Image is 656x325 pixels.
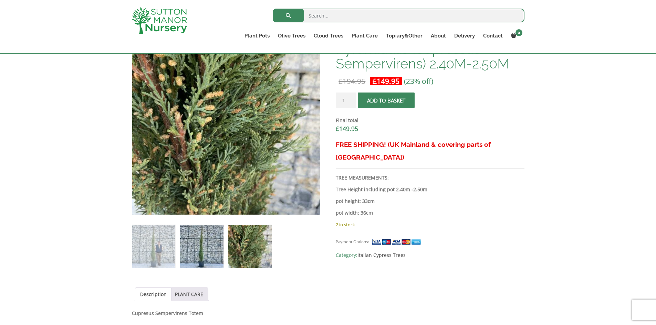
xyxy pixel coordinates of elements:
[132,225,175,268] img: Cypress Stalk / Pencil Italian Pyramidalis (Cupressus Sempervirens) 2.40M-2.50M
[373,76,399,86] bdi: 149.95
[358,93,415,108] button: Add to basket
[373,76,377,86] span: £
[450,31,479,41] a: Delivery
[382,31,427,41] a: Topiary&Other
[274,31,310,41] a: Olive Trees
[404,76,433,86] span: (23% off)
[336,174,389,181] b: TREE MEASUREMENTS:
[132,310,203,316] b: Cupresus Sempervirens Totem
[240,31,274,41] a: Plant Pots
[175,288,203,301] a: PLANT CARE
[140,288,167,301] a: Description
[336,239,369,244] small: Payment Options:
[336,220,524,229] p: 2 in stock
[516,29,522,36] span: 0
[339,76,365,86] bdi: 194.95
[479,31,507,41] a: Contact
[228,225,271,268] img: Cypress Stalk / Pencil Italian Pyramidalis (Cupressus Sempervirens) 2.40M-2.50M - Image 3
[336,124,339,133] span: £
[132,7,187,34] img: logo
[336,209,373,216] strong: pot width: 36cm
[336,116,524,124] dt: Final total
[336,93,356,108] input: Product quantity
[336,251,524,259] span: Category:
[336,138,524,164] h3: FREE SHIPPING! (UK Mainland & covering parts of [GEOGRAPHIC_DATA])
[273,9,524,22] input: Search...
[336,28,524,71] h1: Cypress Stalk / Pencil Italian Pyramidalis (Cupressus Sempervirens) 2.40M-2.50M
[336,198,375,204] strong: pot height: 33cm
[336,124,358,133] bdi: 149.95
[339,76,343,86] span: £
[347,31,382,41] a: Plant Care
[336,186,427,193] b: Tree Height including pot 2.40m -2.50m
[180,225,223,268] img: Cypress Stalk / Pencil Italian Pyramidalis (Cupressus Sempervirens) 2.40M-2.50M - Image 2
[372,238,423,246] img: payment supported
[427,31,450,41] a: About
[310,31,347,41] a: Cloud Trees
[357,252,406,258] a: Italian Cypress Trees
[507,31,524,41] a: 0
